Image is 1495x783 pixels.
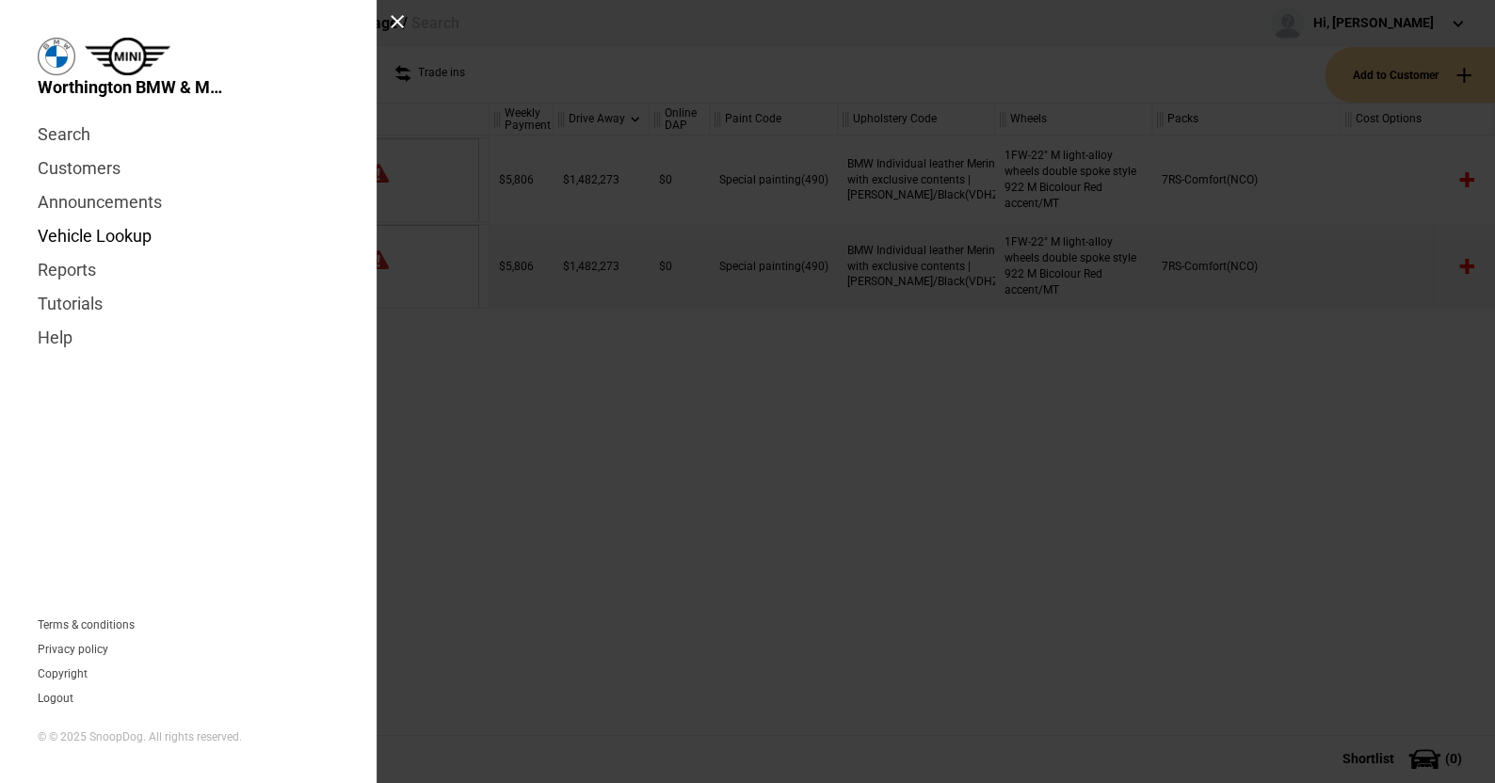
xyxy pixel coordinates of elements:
a: Vehicle Lookup [38,219,339,253]
img: mini.png [85,38,170,75]
a: Privacy policy [38,644,108,655]
a: Reports [38,253,339,287]
a: Help [38,321,339,355]
button: Logout [38,693,73,704]
a: Terms & conditions [38,619,135,631]
a: Tutorials [38,287,339,321]
div: © © 2025 SnoopDog. All rights reserved. [38,729,339,745]
a: Search [38,118,339,152]
a: Customers [38,152,339,185]
a: Copyright [38,668,88,679]
img: bmw.png [38,38,75,75]
a: Announcements [38,185,339,219]
span: Worthington BMW & MINI Garage [38,75,226,99]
